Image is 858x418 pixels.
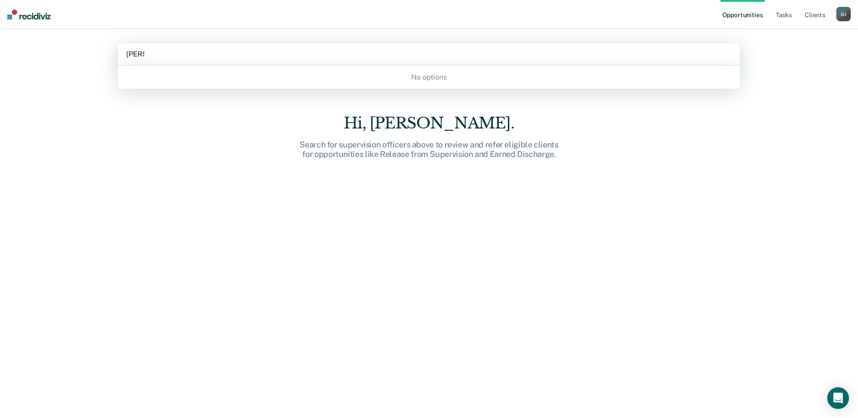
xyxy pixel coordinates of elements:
button: GJ [836,7,851,21]
div: Open Intercom Messenger [827,387,849,409]
div: G J [836,7,851,21]
img: Recidiviz [7,9,51,19]
div: Search for supervision officers above to review and refer eligible clients for opportunities like... [284,140,574,159]
div: No options [118,69,740,85]
div: Hi, [PERSON_NAME]. [284,114,574,133]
